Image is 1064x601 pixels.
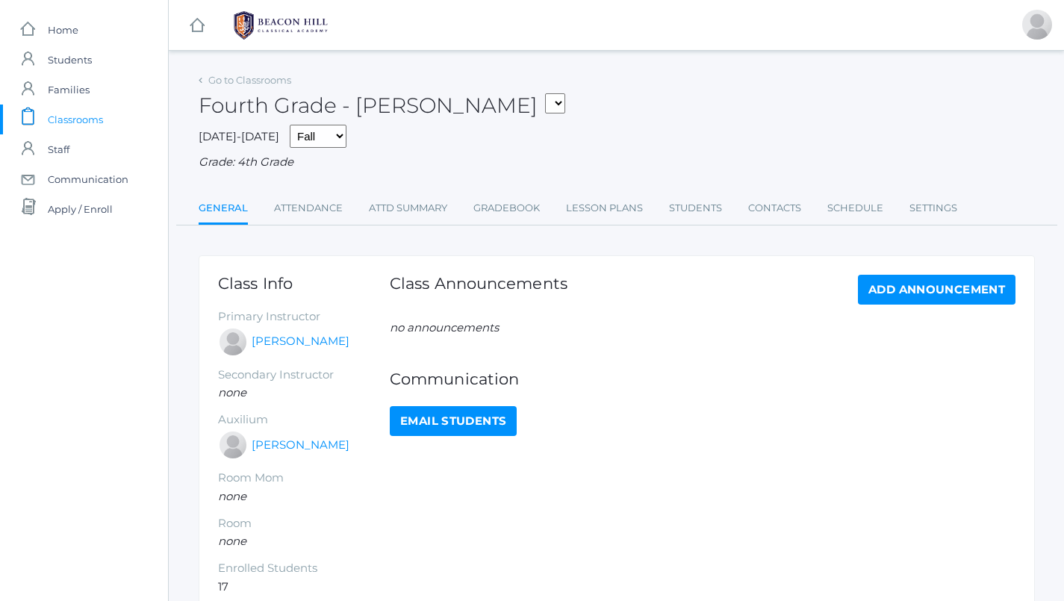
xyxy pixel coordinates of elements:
h5: Room Mom [218,472,390,485]
h5: Auxilium [218,414,390,426]
h5: Primary Instructor [218,311,390,323]
div: Lydia Chaffin [1022,10,1052,40]
h1: Class Info [218,275,390,292]
img: 1_BHCALogos-05.png [225,7,337,44]
li: 17 [218,579,390,596]
em: none [218,385,246,399]
span: Families [48,75,90,105]
a: General [199,193,248,225]
a: Contacts [748,193,801,223]
a: Add Announcement [858,275,1015,305]
h1: Class Announcements [390,275,567,301]
a: Lesson Plans [566,193,643,223]
div: Lydia Chaffin [218,327,248,357]
a: Attd Summary [369,193,447,223]
a: [PERSON_NAME] [252,333,349,350]
span: Classrooms [48,105,103,134]
h5: Room [218,517,390,530]
span: Staff [48,134,69,164]
a: Students [669,193,722,223]
div: Grade: 4th Grade [199,154,1035,171]
em: none [218,489,246,503]
a: Email Students [390,406,517,436]
a: Go to Classrooms [208,74,291,86]
span: Apply / Enroll [48,194,113,224]
span: [DATE]-[DATE] [199,129,279,143]
div: Heather Porter [218,430,248,460]
h1: Communication [390,370,1015,387]
em: none [218,534,246,548]
a: Settings [909,193,957,223]
a: [PERSON_NAME] [252,437,349,454]
em: no announcements [390,320,499,334]
h5: Enrolled Students [218,562,390,575]
a: Schedule [827,193,883,223]
h5: Secondary Instructor [218,369,390,382]
span: Home [48,15,78,45]
span: Students [48,45,92,75]
a: Attendance [274,193,343,223]
span: Communication [48,164,128,194]
a: Gradebook [473,193,540,223]
h2: Fourth Grade - [PERSON_NAME] [199,94,565,117]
